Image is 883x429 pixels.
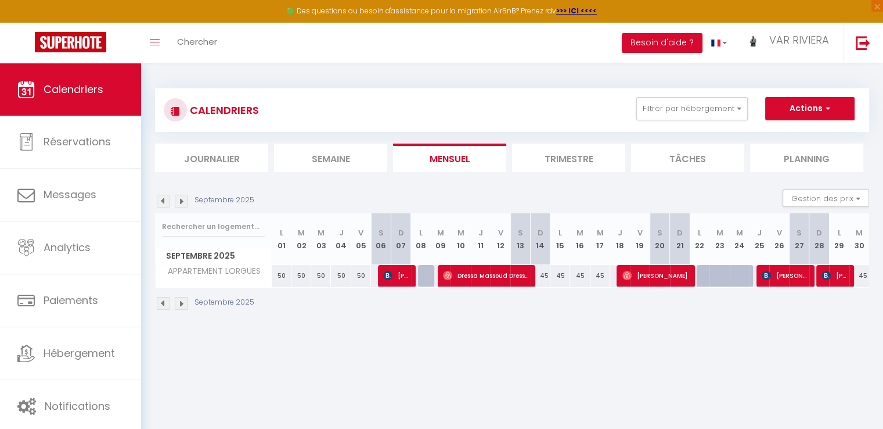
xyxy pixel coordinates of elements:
[351,265,371,287] div: 50
[274,144,387,172] li: Semaine
[272,213,291,265] th: 01
[311,265,331,287] div: 50
[45,399,110,413] span: Notifications
[44,240,91,255] span: Analytics
[194,297,254,308] p: Septembre 2025
[556,6,597,16] a: >>> ICI <<<<
[35,32,106,52] img: Super Booking
[371,213,391,265] th: 06
[280,227,283,238] abbr: L
[750,144,863,172] li: Planning
[156,248,271,264] span: Septembre 2025
[291,213,311,265] th: 02
[298,227,305,238] abbr: M
[331,213,351,265] th: 04
[44,187,96,202] span: Messages
[331,265,351,287] div: 50
[809,213,829,265] th: 28
[777,227,782,238] abbr: V
[576,227,583,238] abbr: M
[610,213,630,265] th: 18
[790,213,809,265] th: 27
[757,227,762,238] abbr: J
[849,265,869,287] div: 45
[351,213,371,265] th: 05
[650,213,669,265] th: 20
[471,213,491,265] th: 11
[379,227,384,238] abbr: S
[531,213,550,265] th: 14
[749,213,769,265] th: 25
[510,213,530,265] th: 13
[709,213,729,265] th: 23
[498,227,503,238] abbr: V
[538,227,543,238] abbr: D
[431,213,450,265] th: 09
[597,227,604,238] abbr: M
[411,213,431,265] th: 08
[558,227,562,238] abbr: L
[698,227,701,238] abbr: L
[796,227,802,238] abbr: S
[398,227,404,238] abbr: D
[419,227,423,238] abbr: L
[550,265,570,287] div: 45
[44,134,111,149] span: Réservations
[339,227,344,238] abbr: J
[177,35,217,48] span: Chercher
[437,227,444,238] abbr: M
[272,265,291,287] div: 50
[657,227,662,238] abbr: S
[821,264,848,287] span: [PERSON_NAME]
[670,213,690,265] th: 21
[856,35,870,50] img: logout
[570,265,590,287] div: 45
[383,264,409,287] span: [PERSON_NAME]
[762,264,808,287] span: [PERSON_NAME]
[393,144,506,172] li: Mensuel
[512,144,625,172] li: Trimestre
[783,190,869,207] button: Gestion des prix
[44,346,115,360] span: Hébergement
[816,227,822,238] abbr: D
[457,227,464,238] abbr: M
[194,195,254,206] p: Septembre 2025
[622,264,688,287] span: [PERSON_NAME]
[570,213,590,265] th: 16
[744,34,762,47] img: ...
[44,82,103,96] span: Calendriers
[590,213,610,265] th: 17
[358,227,363,238] abbr: V
[450,213,470,265] th: 10
[622,33,702,53] button: Besoin d'aide ?
[829,213,849,265] th: 29
[157,265,264,278] span: APPARTEMENT LORGUES
[550,213,570,265] th: 15
[443,264,528,287] span: Dressa Massoud Dressa
[736,227,743,238] abbr: M
[590,265,610,287] div: 45
[155,144,268,172] li: Journalier
[631,144,744,172] li: Tâches
[730,213,749,265] th: 24
[478,227,483,238] abbr: J
[769,33,829,47] span: VAR RIVIERA
[44,293,98,308] span: Paiements
[837,227,841,238] abbr: L
[769,213,789,265] th: 26
[636,97,748,120] button: Filtrer par hébergement
[318,227,325,238] abbr: M
[856,227,863,238] abbr: M
[291,265,311,287] div: 50
[168,23,226,63] a: Chercher
[162,216,265,237] input: Rechercher un logement...
[690,213,709,265] th: 22
[491,213,510,265] th: 12
[618,227,622,238] abbr: J
[531,265,550,287] div: 45
[765,97,855,120] button: Actions
[637,227,643,238] abbr: V
[630,213,650,265] th: 19
[311,213,331,265] th: 03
